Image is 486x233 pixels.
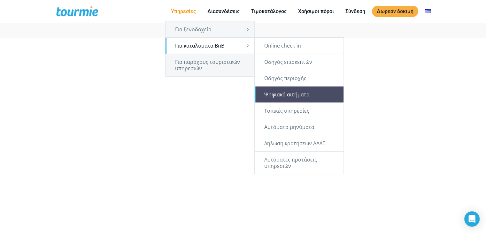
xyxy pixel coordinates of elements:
[255,119,343,135] a: Αυτόματα μηνύματα
[464,211,480,227] div: Open Intercom Messenger
[341,7,370,15] a: Σύνδεση
[246,7,291,15] a: Τιμοκατάλογος
[255,70,343,86] a: Οδηγός περιοχής
[166,54,254,76] a: Για παρόχους τουριστικών υπηρεσιών
[203,7,244,15] a: Διασυνδέσεις
[255,135,343,151] a: Δήλωση κρατήσεων ΑΑΔΕ
[166,38,254,54] a: Για καταλύματα BnB
[255,38,343,54] a: Online check-in
[293,7,339,15] a: Χρήσιμοι πόροι
[372,6,418,17] a: Δωρεάν δοκιμή
[166,21,254,37] a: Για ξενοδοχεία
[255,152,343,174] a: Αυτόματες προτάσεις υπηρεσιών
[255,54,343,70] a: Οδηγός επισκεπτών
[255,103,343,119] a: Τοπικές υπηρεσίες
[166,7,201,15] a: Υπηρεσίες
[255,86,343,102] a: Ψηφιακά αιτήματα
